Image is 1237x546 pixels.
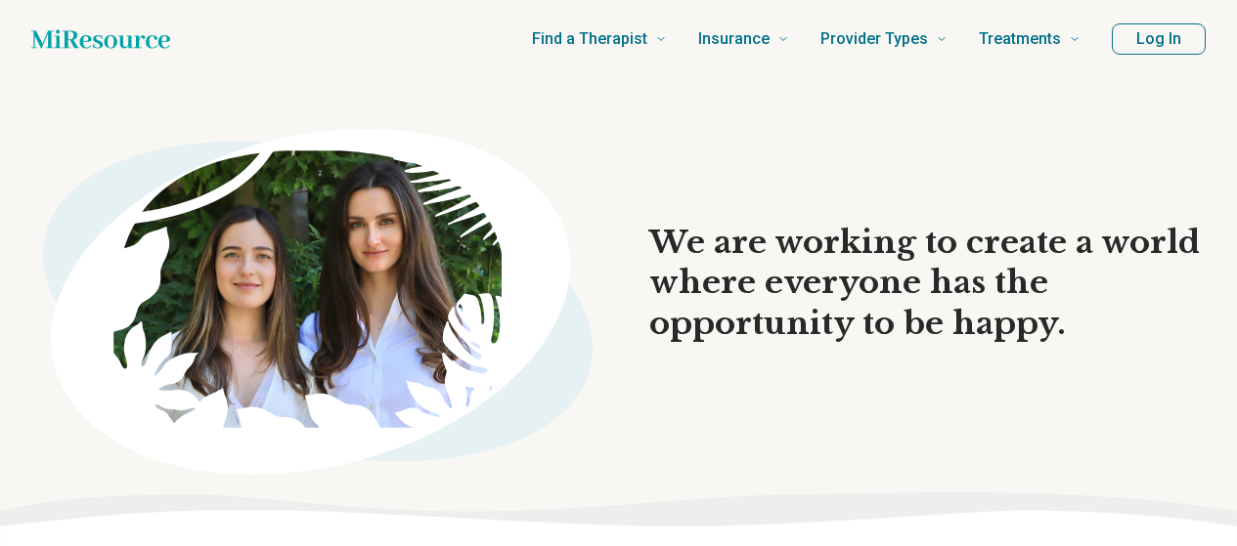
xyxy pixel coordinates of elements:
[532,25,647,53] span: Find a Therapist
[31,20,170,59] a: Home page
[820,25,928,53] span: Provider Types
[1112,23,1206,55] button: Log In
[649,223,1228,345] h1: We are working to create a world where everyone has the opportunity to be happy.
[698,25,770,53] span: Insurance
[979,25,1061,53] span: Treatments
